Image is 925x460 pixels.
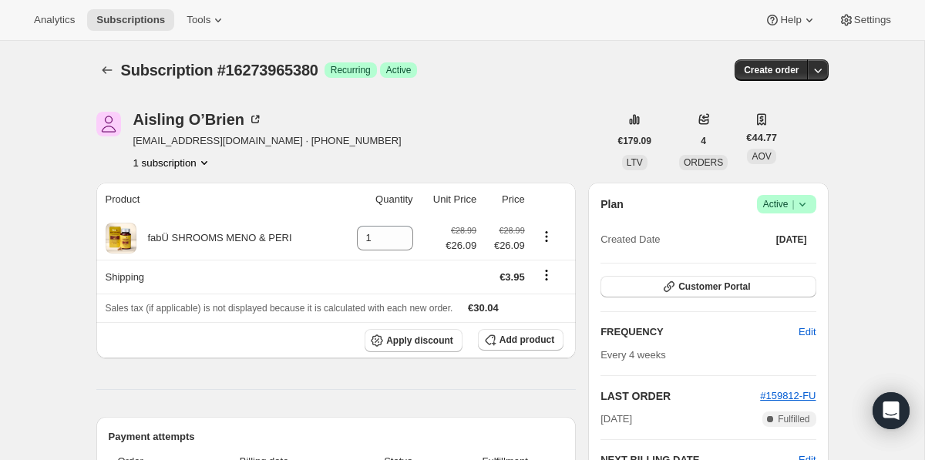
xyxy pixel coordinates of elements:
[792,198,794,210] span: |
[534,267,559,284] button: Shipping actions
[755,9,826,31] button: Help
[744,64,799,76] span: Create order
[684,157,723,168] span: ORDERS
[763,196,810,212] span: Active
[106,303,453,314] span: Sales tax (if applicable) is not displayed because it is calculated with each new order.
[600,196,624,212] h2: Plan
[627,157,643,168] span: LTV
[534,228,559,245] button: Product actions
[600,411,632,427] span: [DATE]
[468,302,499,314] span: €30.04
[177,9,235,31] button: Tools
[780,14,801,26] span: Help
[106,223,136,254] img: product img
[767,229,816,250] button: [DATE]
[96,14,165,26] span: Subscriptions
[331,64,371,76] span: Recurring
[365,329,462,352] button: Apply discount
[481,183,530,217] th: Price
[478,329,563,351] button: Add product
[829,9,900,31] button: Settings
[600,324,799,340] h2: FREQUENCY
[746,130,777,146] span: €44.77
[96,59,118,81] button: Subscriptions
[446,238,476,254] span: €26.09
[121,62,318,79] span: Subscription #16273965380
[133,133,402,149] span: [EMAIL_ADDRESS][DOMAIN_NAME] · [PHONE_NUMBER]
[499,271,525,283] span: €3.95
[499,334,554,346] span: Add product
[386,334,453,347] span: Apply discount
[96,183,338,217] th: Product
[701,135,706,147] span: 4
[187,14,210,26] span: Tools
[691,130,715,152] button: 4
[600,349,666,361] span: Every 4 weeks
[386,64,412,76] span: Active
[451,226,476,235] small: €28.99
[789,320,825,344] button: Edit
[96,260,338,294] th: Shipping
[854,14,891,26] span: Settings
[609,130,661,152] button: €179.09
[600,232,660,247] span: Created Date
[486,238,525,254] span: €26.09
[735,59,808,81] button: Create order
[600,388,760,404] h2: LAST ORDER
[109,429,564,445] h2: Payment attempts
[87,9,174,31] button: Subscriptions
[778,413,809,425] span: Fulfilled
[499,226,525,235] small: €28.99
[133,155,212,170] button: Product actions
[752,151,771,162] span: AOV
[678,280,750,293] span: Customer Portal
[618,135,651,147] span: €179.09
[136,230,292,246] div: fabÜ SHROOMS MENO & PERI
[418,183,482,217] th: Unit Price
[799,324,816,340] span: Edit
[133,112,263,127] div: Aisling O’Brien
[760,390,816,401] a: #159812-FU
[776,233,807,246] span: [DATE]
[96,112,121,136] span: Aisling O’Brien
[873,392,910,429] div: Open Intercom Messenger
[338,183,418,217] th: Quantity
[25,9,84,31] button: Analytics
[760,388,816,404] button: #159812-FU
[34,14,75,26] span: Analytics
[600,276,816,297] button: Customer Portal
